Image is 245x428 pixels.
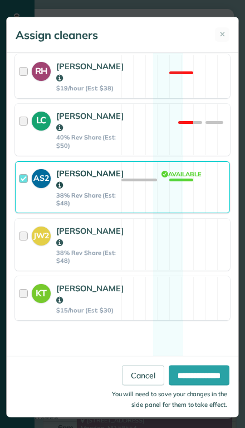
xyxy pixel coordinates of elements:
[32,227,51,242] strong: JW2
[32,62,51,78] strong: RH
[56,249,124,265] strong: 38% Rev Share (Est: $48)
[122,366,164,386] a: Cancel
[36,35,219,45] p: Message from ZenBot, sent 6h ago
[56,306,124,314] strong: $15/hour (Est: $30)
[56,225,124,248] strong: [PERSON_NAME]
[56,133,124,150] strong: 40% Rev Share (Est: $50)
[56,110,124,133] strong: [PERSON_NAME]
[56,191,124,208] strong: 38% Rev Share (Est: $48)
[219,29,226,40] span: ✕
[56,61,124,83] strong: [PERSON_NAME]
[32,284,51,300] strong: KT
[32,169,51,184] strong: AS2
[32,112,51,127] strong: LC
[112,390,227,408] small: You will need to save your changes in the side panel for them to take effect.
[56,283,124,305] strong: [PERSON_NAME]
[13,26,31,44] img: Profile image for ZenBot
[225,23,232,32] button: Dismiss notification
[36,24,219,35] p: Rate your conversation
[56,168,124,190] strong: [PERSON_NAME]
[16,27,98,43] h5: Assign cleaners
[4,16,241,52] div: message notification from ZenBot, 6h ago. Rate your conversation
[56,84,124,92] strong: $19/hour (Est: $38)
